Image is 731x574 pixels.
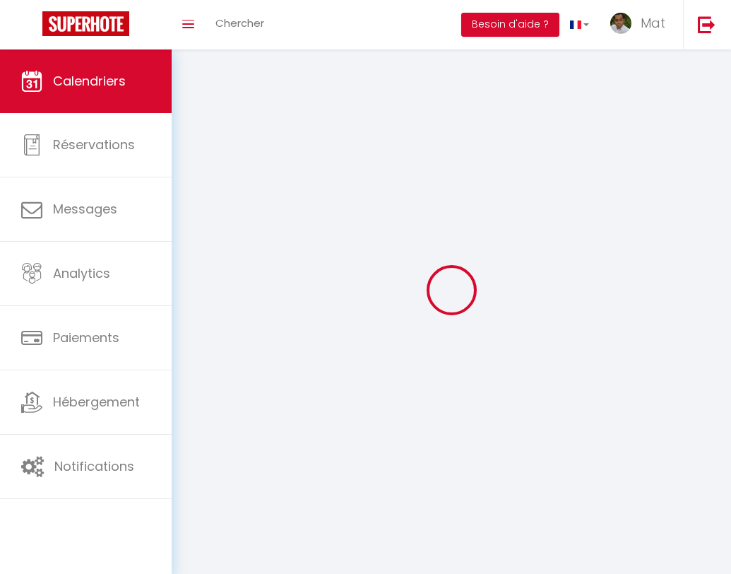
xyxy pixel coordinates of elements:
span: Calendriers [53,72,126,90]
img: ... [610,13,631,34]
span: Réservations [53,136,135,153]
span: Analytics [53,264,110,282]
img: logout [698,16,715,33]
span: Notifications [54,457,134,475]
button: Ouvrir le widget de chat LiveChat [11,6,54,48]
span: Chercher [215,16,264,30]
button: Besoin d'aide ? [461,13,559,37]
span: Paiements [53,329,119,346]
span: Hébergement [53,393,140,411]
img: Super Booking [42,11,129,36]
span: Messages [53,200,117,218]
span: Mat [641,14,665,32]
